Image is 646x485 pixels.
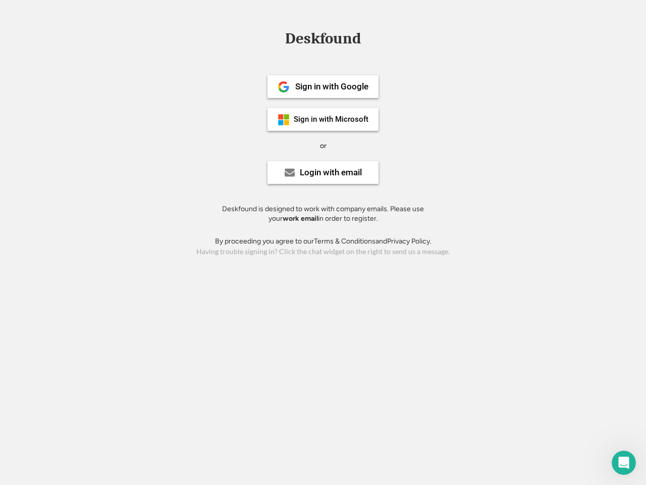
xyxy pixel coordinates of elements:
div: By proceeding you agree to our and [215,236,432,247]
div: Deskfound is designed to work with company emails. Please use your in order to register. [209,204,437,224]
img: 1024px-Google__G__Logo.svg.png [278,81,290,93]
div: Sign in with Microsoft [294,116,368,123]
img: ms-symbollockup_mssymbol_19.png [278,114,290,126]
div: Deskfound [280,31,366,46]
div: Login with email [300,168,362,177]
div: or [320,141,327,151]
div: Sign in with Google [295,82,368,91]
iframe: Intercom live chat [612,451,636,475]
a: Privacy Policy. [387,237,432,246]
a: Terms & Conditions [314,237,375,246]
strong: work email [283,214,318,223]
